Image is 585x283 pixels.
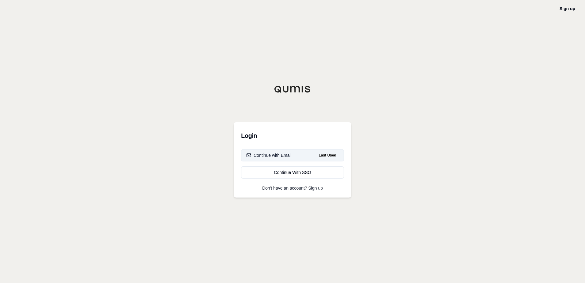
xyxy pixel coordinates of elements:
[241,166,344,179] a: Continue With SSO
[241,186,344,190] p: Don't have an account?
[241,130,344,142] h3: Login
[560,6,575,11] a: Sign up
[316,152,339,159] span: Last Used
[246,169,339,175] div: Continue With SSO
[246,152,292,158] div: Continue with Email
[241,149,344,161] button: Continue with EmailLast Used
[274,85,311,93] img: Qumis
[308,186,323,191] a: Sign up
